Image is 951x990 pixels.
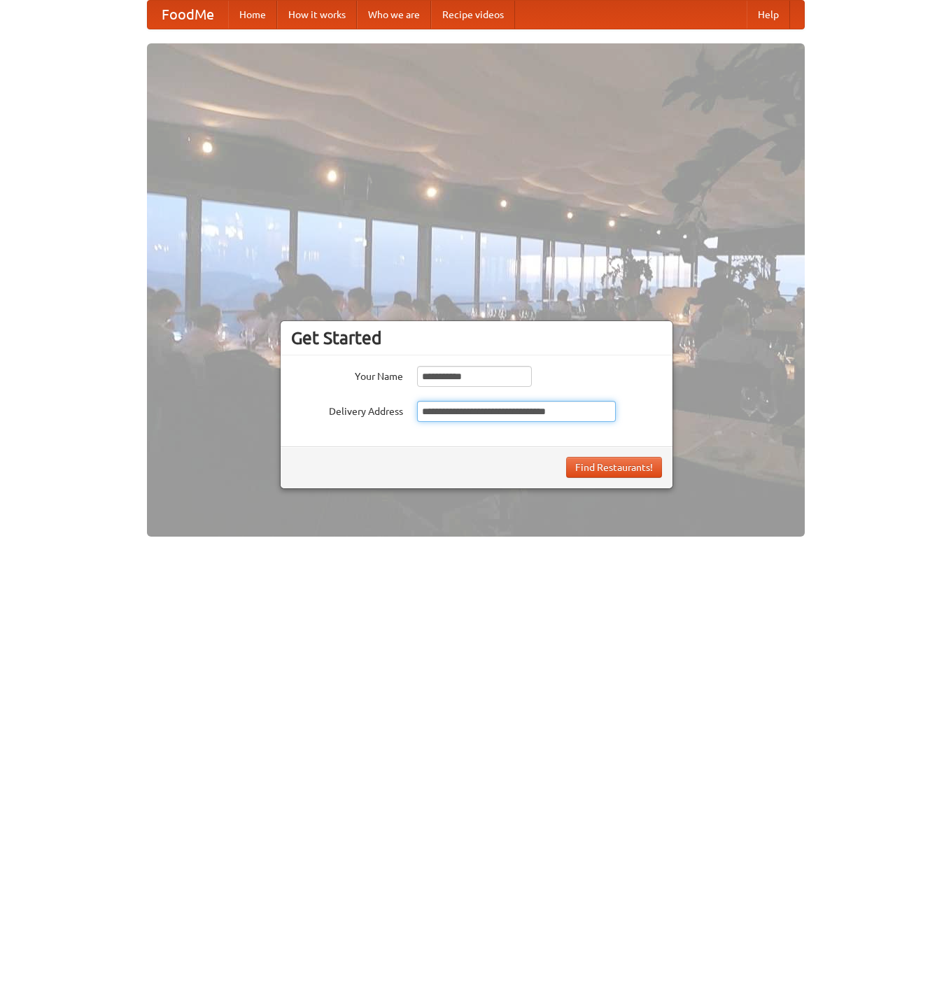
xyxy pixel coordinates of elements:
a: Who we are [357,1,431,29]
label: Your Name [291,366,403,383]
a: Help [747,1,790,29]
a: How it works [277,1,357,29]
h3: Get Started [291,327,662,348]
label: Delivery Address [291,401,403,418]
button: Find Restaurants! [566,457,662,478]
a: Home [228,1,277,29]
a: Recipe videos [431,1,515,29]
a: FoodMe [148,1,228,29]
